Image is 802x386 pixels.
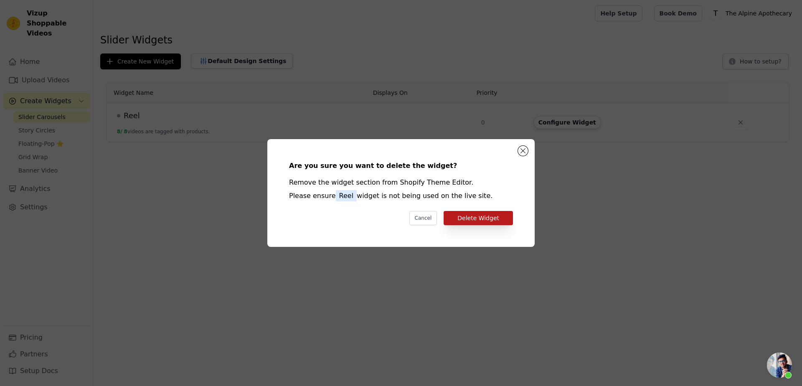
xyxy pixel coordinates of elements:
button: Cancel [409,211,437,225]
div: Are you sure you want to delete the widget? [289,161,513,171]
div: Please ensure widget is not being used on the live site. [289,191,513,201]
span: Reel [336,190,357,201]
button: Delete Widget [444,211,513,225]
a: Open chat [767,353,792,378]
div: Remove the widget section from Shopify Theme Editor. [289,178,513,188]
button: Close modal [518,146,528,156]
